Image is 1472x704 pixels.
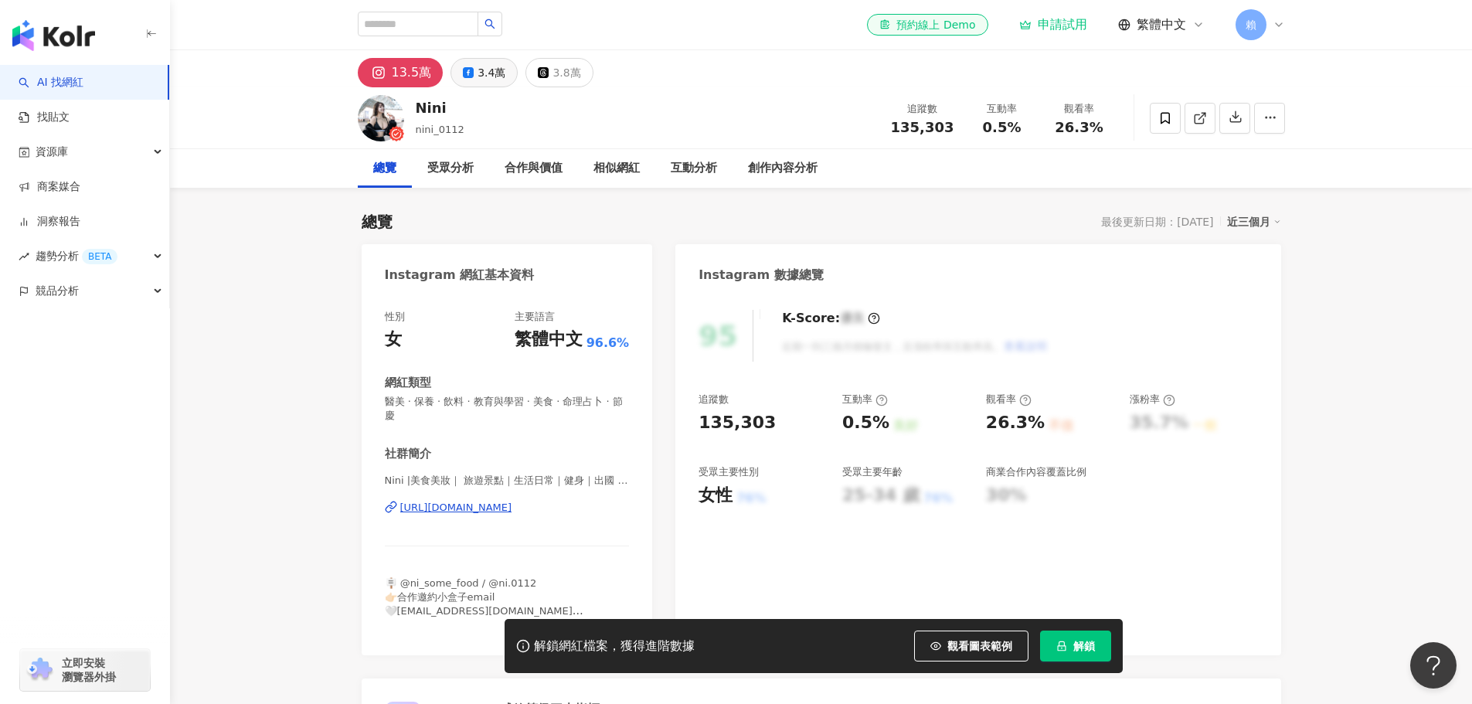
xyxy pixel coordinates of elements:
[385,328,402,352] div: 女
[416,98,464,117] div: Nini
[36,239,117,274] span: 趨勢分析
[1227,212,1281,232] div: 近三個月
[82,249,117,264] div: BETA
[385,395,630,423] span: 醫美 · 保養 · 飲料 · 教育與學習 · 美食 · 命理占卜 · 節慶
[914,631,1028,661] button: 觀看圖表範例
[19,214,80,230] a: 洞察報告
[748,159,818,178] div: 創作內容分析
[385,501,630,515] a: [URL][DOMAIN_NAME]
[515,328,583,352] div: 繁體中文
[842,393,888,406] div: 互動率
[552,62,580,83] div: 3.8萬
[699,411,776,435] div: 135,303
[986,465,1086,479] div: 商業合作內容覆蓋比例
[879,17,975,32] div: 預約線上 Demo
[525,58,593,87] button: 3.8萬
[1137,16,1186,33] span: 繁體中文
[36,274,79,308] span: 競品分析
[986,411,1045,435] div: 26.3%
[983,120,1022,135] span: 0.5%
[782,310,880,327] div: K-Score :
[19,179,80,195] a: 商案媒合
[699,267,824,284] div: Instagram 數據總覽
[1073,640,1095,652] span: 解鎖
[427,159,474,178] div: 受眾分析
[1050,101,1109,117] div: 觀看率
[358,95,404,141] img: KOL Avatar
[515,310,555,324] div: 主要語言
[1130,393,1175,406] div: 漲粉率
[699,484,733,508] div: 女性
[25,658,55,682] img: chrome extension
[986,393,1032,406] div: 觀看率
[586,335,630,352] span: 96.6%
[1246,16,1256,33] span: 賴
[1101,216,1213,228] div: 最後更新日期：[DATE]
[1019,17,1087,32] a: 申請試用
[392,62,432,83] div: 13.5萬
[1056,641,1067,651] span: lock
[699,465,759,479] div: 受眾主要性別
[1040,631,1111,661] button: 解鎖
[12,20,95,51] img: logo
[505,159,563,178] div: 合作與價值
[19,251,29,262] span: rise
[416,124,464,135] span: nini_0112
[842,465,903,479] div: 受眾主要年齡
[671,159,717,178] div: 互動分析
[478,62,505,83] div: 3.4萬
[450,58,518,87] button: 3.4萬
[947,640,1012,652] span: 觀看圖表範例
[484,19,495,29] span: search
[20,649,150,691] a: chrome extension立即安裝 瀏覽器外掛
[867,14,988,36] a: 預約線上 Demo
[973,101,1032,117] div: 互動率
[385,310,405,324] div: 性別
[699,393,729,406] div: 追蹤數
[19,75,83,90] a: searchAI 找網紅
[891,101,954,117] div: 追蹤數
[385,577,583,659] span: 🪧 @ni_some_food / @ni.0112 👉🏻合作邀約小盒子email 🤍[EMAIL_ADDRESS][DOMAIN_NAME] - 📢🈚️使用交友軟體 👇🏻FB粉絲團ʕっ˘ڡ˘ςʔ
[385,375,431,391] div: 網紅類型
[362,211,393,233] div: 總覽
[358,58,444,87] button: 13.5萬
[373,159,396,178] div: 總覽
[891,119,954,135] span: 135,303
[19,110,70,125] a: 找貼文
[534,638,695,655] div: 解鎖網紅檔案，獲得進階數據
[385,474,630,488] span: Nini |美食美妝｜ 旅遊景點｜生活日常｜健身｜出國 | nini_0112
[842,411,889,435] div: 0.5%
[36,134,68,169] span: 資源庫
[385,446,431,462] div: 社群簡介
[400,501,512,515] div: [URL][DOMAIN_NAME]
[62,656,116,684] span: 立即安裝 瀏覽器外掛
[1055,120,1103,135] span: 26.3%
[385,267,535,284] div: Instagram 網紅基本資料
[593,159,640,178] div: 相似網紅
